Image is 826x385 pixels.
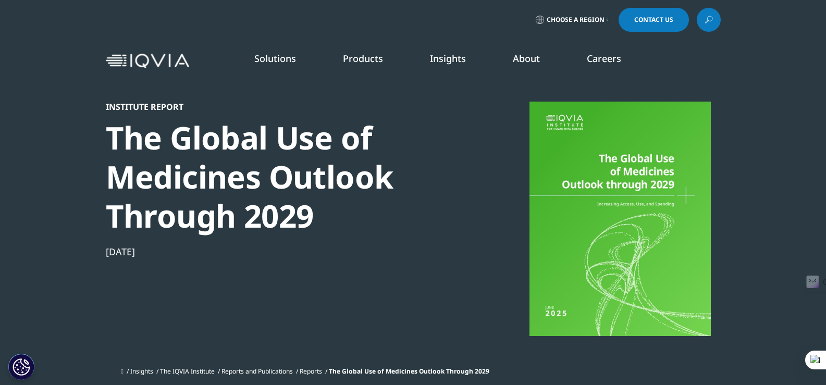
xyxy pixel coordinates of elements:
span: The Global Use of Medicines Outlook Through 2029 [329,367,489,376]
div: [DATE] [106,245,463,258]
a: About [513,52,540,65]
a: Insights [430,52,466,65]
nav: Primary [193,36,721,85]
a: Contact Us [619,8,689,32]
span: Choose a Region [547,16,605,24]
button: Cookies Settings [8,354,34,380]
img: IQVIA Healthcare Information Technology and Pharma Clinical Research Company [106,54,189,69]
a: Reports [300,367,322,376]
a: Reports and Publications [221,367,293,376]
div: The Global Use of Medicines Outlook Through 2029 [106,118,463,235]
a: Solutions [254,52,296,65]
div: Institute Report [106,102,463,112]
span: Contact Us [634,17,673,23]
a: Insights [130,367,153,376]
a: Products [343,52,383,65]
a: Careers [587,52,621,65]
a: The IQVIA Institute [160,367,215,376]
